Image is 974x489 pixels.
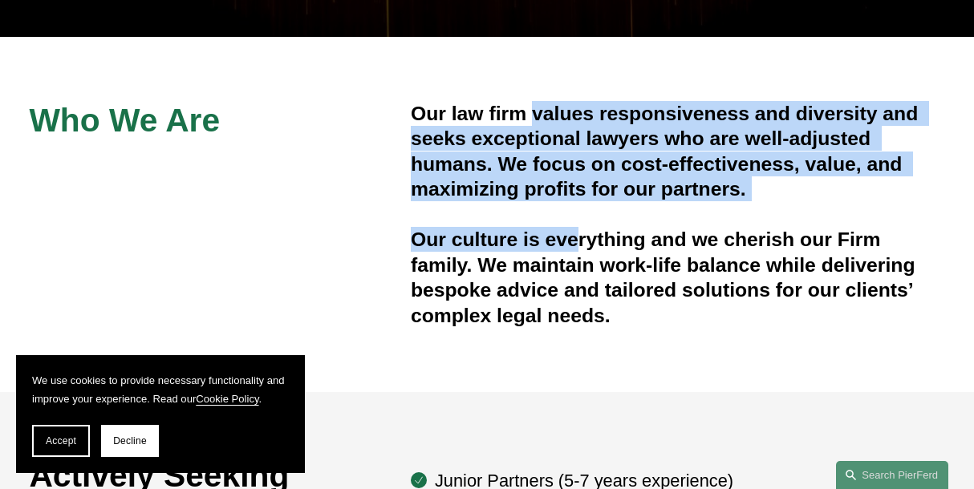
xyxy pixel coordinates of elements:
[411,227,945,328] h4: Our culture is everything and we cherish our Firm family. We maintain work-life balance while del...
[46,435,76,447] span: Accept
[16,355,305,473] section: Cookie banner
[32,425,90,457] button: Accept
[101,425,159,457] button: Decline
[836,461,948,489] a: Search this site
[32,371,289,409] p: We use cookies to provide necessary functionality and improve your experience. Read our .
[196,393,258,405] a: Cookie Policy
[29,102,220,139] span: Who We Are
[411,101,945,202] h4: Our law firm values responsiveness and diversity and seeks exceptional lawyers who are well-adjus...
[113,435,147,447] span: Decline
